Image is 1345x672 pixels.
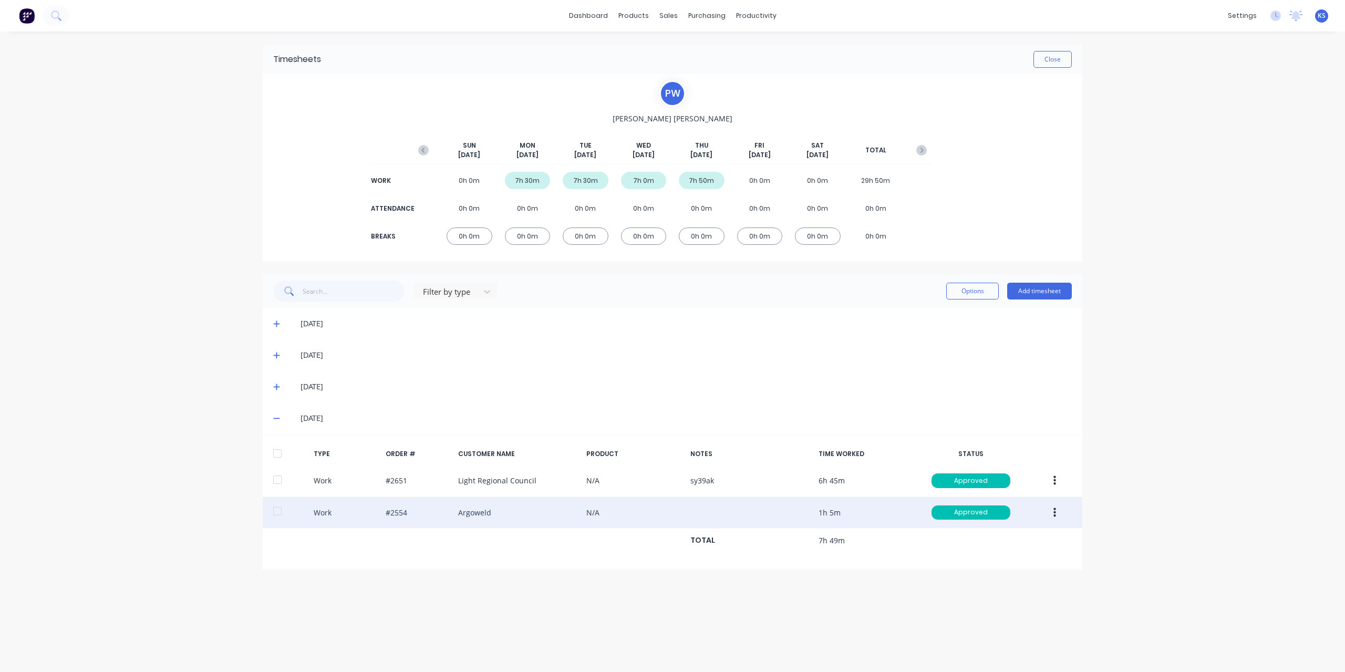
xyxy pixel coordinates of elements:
span: TOTAL [865,146,886,155]
span: [DATE] [458,150,480,160]
span: [DATE] [749,150,771,160]
span: [DATE] [633,150,655,160]
div: 0h 0m [737,200,783,217]
span: FRI [754,141,764,150]
div: 0h 0m [563,200,608,217]
span: THU [695,141,708,150]
div: 0h 0m [563,228,608,245]
div: TYPE [314,449,378,459]
div: BREAKS [371,232,413,241]
div: NOTES [690,449,810,459]
span: WED [636,141,651,150]
div: [DATE] [301,412,1072,424]
div: products [613,8,654,24]
div: 0h 0m [795,200,841,217]
div: 0h 0m [447,228,492,245]
div: [DATE] [301,349,1072,361]
span: [DATE] [690,150,712,160]
a: dashboard [564,8,613,24]
div: Timesheets [273,53,321,66]
div: 0h 0m [621,228,667,245]
div: purchasing [683,8,731,24]
div: P W [659,80,686,107]
div: PRODUCT [586,449,682,459]
button: Options [946,283,999,299]
div: 7h 30m [563,172,608,189]
span: KS [1318,11,1326,20]
span: [DATE] [806,150,829,160]
span: SUN [463,141,476,150]
button: Add timesheet [1007,283,1072,299]
div: Approved [932,473,1010,488]
div: 0h 0m [795,172,841,189]
div: WORK [371,176,413,185]
button: Close [1033,51,1072,68]
div: [DATE] [301,318,1072,329]
div: 0h 0m [853,228,899,245]
div: Approved [932,505,1010,520]
span: [DATE] [574,150,596,160]
div: 0h 0m [505,200,551,217]
span: [PERSON_NAME] [PERSON_NAME] [613,113,732,124]
div: ATTENDANCE [371,204,413,213]
span: TUE [580,141,592,150]
div: CUSTOMER NAME [458,449,578,459]
img: Factory [19,8,35,24]
div: sales [654,8,683,24]
div: 7h 30m [505,172,551,189]
div: 0h 0m [795,228,841,245]
div: TIME WORKED [819,449,914,459]
div: [DATE] [301,381,1072,392]
div: 29h 50m [853,172,899,189]
div: 0h 0m [737,228,783,245]
div: 0h 0m [853,200,899,217]
input: Search... [303,281,405,302]
div: settings [1223,8,1262,24]
div: 0h 0m [447,172,492,189]
div: 7h 0m [621,172,667,189]
span: SAT [811,141,824,150]
div: STATUS [923,449,1019,459]
div: productivity [731,8,782,24]
div: 0h 0m [737,172,783,189]
div: 0h 0m [447,200,492,217]
div: 0h 0m [679,200,725,217]
div: 7h 50m [679,172,725,189]
div: 0h 0m [621,200,667,217]
span: [DATE] [516,150,539,160]
div: ORDER # [386,449,450,459]
div: 0h 0m [505,228,551,245]
span: MON [520,141,535,150]
div: 0h 0m [679,228,725,245]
